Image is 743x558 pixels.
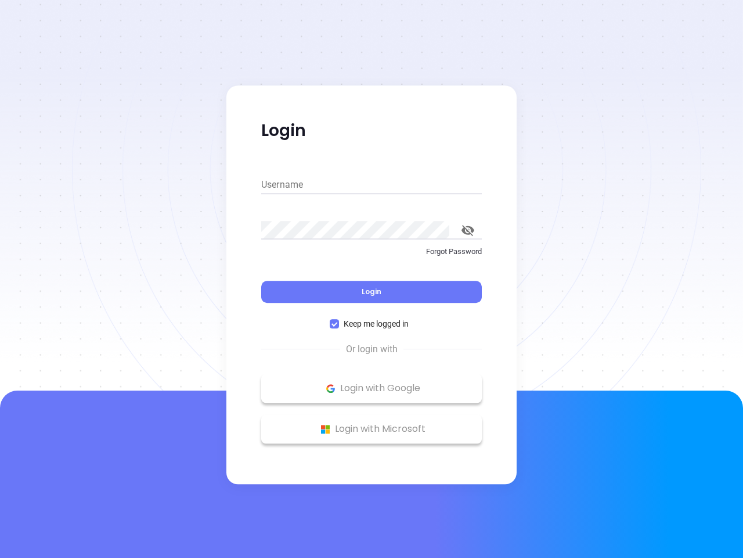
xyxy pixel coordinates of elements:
button: toggle password visibility [454,216,482,244]
span: Keep me logged in [339,317,413,330]
span: Login [362,287,381,296]
button: Microsoft Logo Login with Microsoft [261,414,482,443]
a: Forgot Password [261,246,482,267]
button: Google Logo Login with Google [261,374,482,403]
button: Login [261,281,482,303]
p: Login [261,120,482,141]
p: Login with Microsoft [267,420,476,438]
p: Forgot Password [261,246,482,257]
span: Or login with [340,342,403,356]
img: Google Logo [323,381,338,396]
p: Login with Google [267,380,476,397]
img: Microsoft Logo [318,422,333,437]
